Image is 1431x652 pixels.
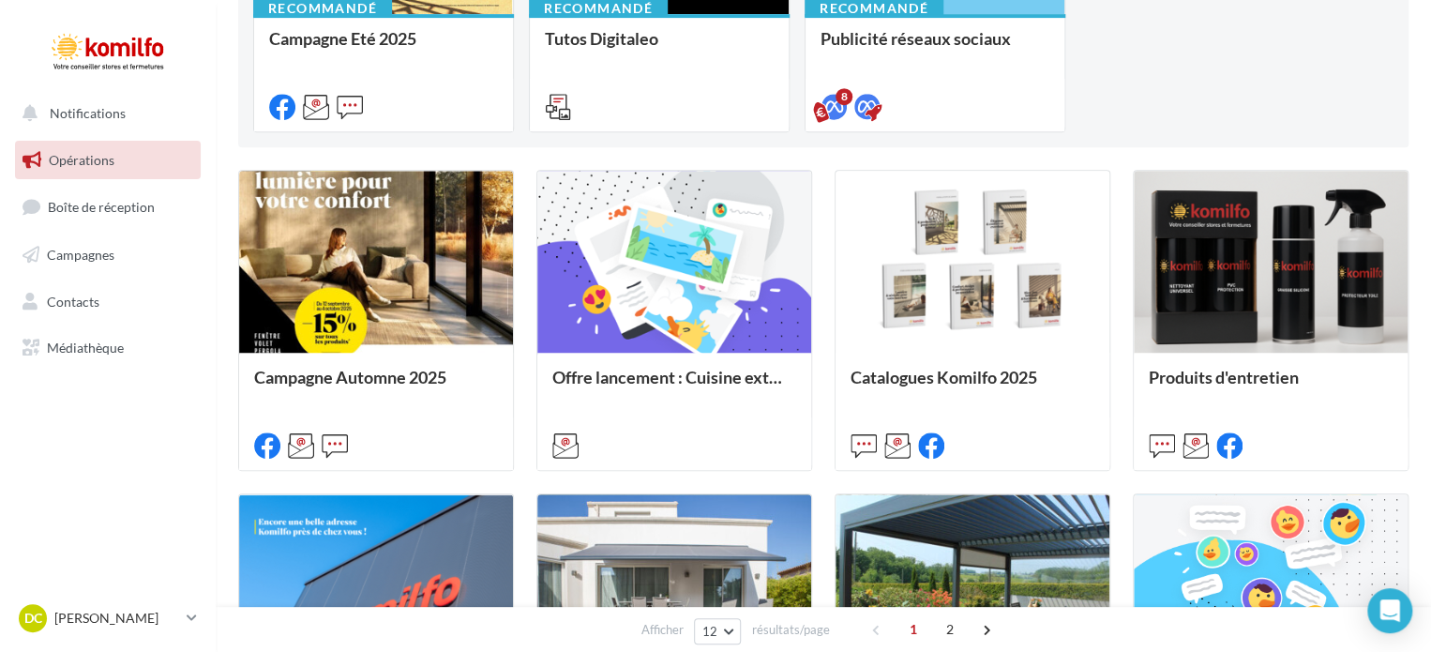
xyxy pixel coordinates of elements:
[11,282,204,322] a: Contacts
[54,609,179,628] p: [PERSON_NAME]
[48,199,155,215] span: Boîte de réception
[50,105,126,121] span: Notifications
[751,621,829,639] span: résultats/page
[269,29,498,67] div: Campagne Eté 2025
[11,328,204,368] a: Médiathèque
[47,293,99,309] span: Contacts
[1367,588,1412,633] div: Open Intercom Messenger
[898,614,928,644] span: 1
[47,340,124,356] span: Médiathèque
[641,621,684,639] span: Afficher
[836,88,852,105] div: 8
[694,618,742,644] button: 12
[49,152,114,168] span: Opérations
[935,614,965,644] span: 2
[24,609,42,628] span: DC
[254,368,498,405] div: Campagne Automne 2025
[47,247,114,263] span: Campagnes
[11,235,204,275] a: Campagnes
[702,624,718,639] span: 12
[552,368,796,405] div: Offre lancement : Cuisine extérieur
[821,29,1049,67] div: Publicité réseaux sociaux
[11,187,204,227] a: Boîte de réception
[1149,368,1393,405] div: Produits d'entretien
[11,141,204,180] a: Opérations
[15,600,201,636] a: DC [PERSON_NAME]
[545,29,774,67] div: Tutos Digitaleo
[851,368,1094,405] div: Catalogues Komilfo 2025
[11,94,197,133] button: Notifications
